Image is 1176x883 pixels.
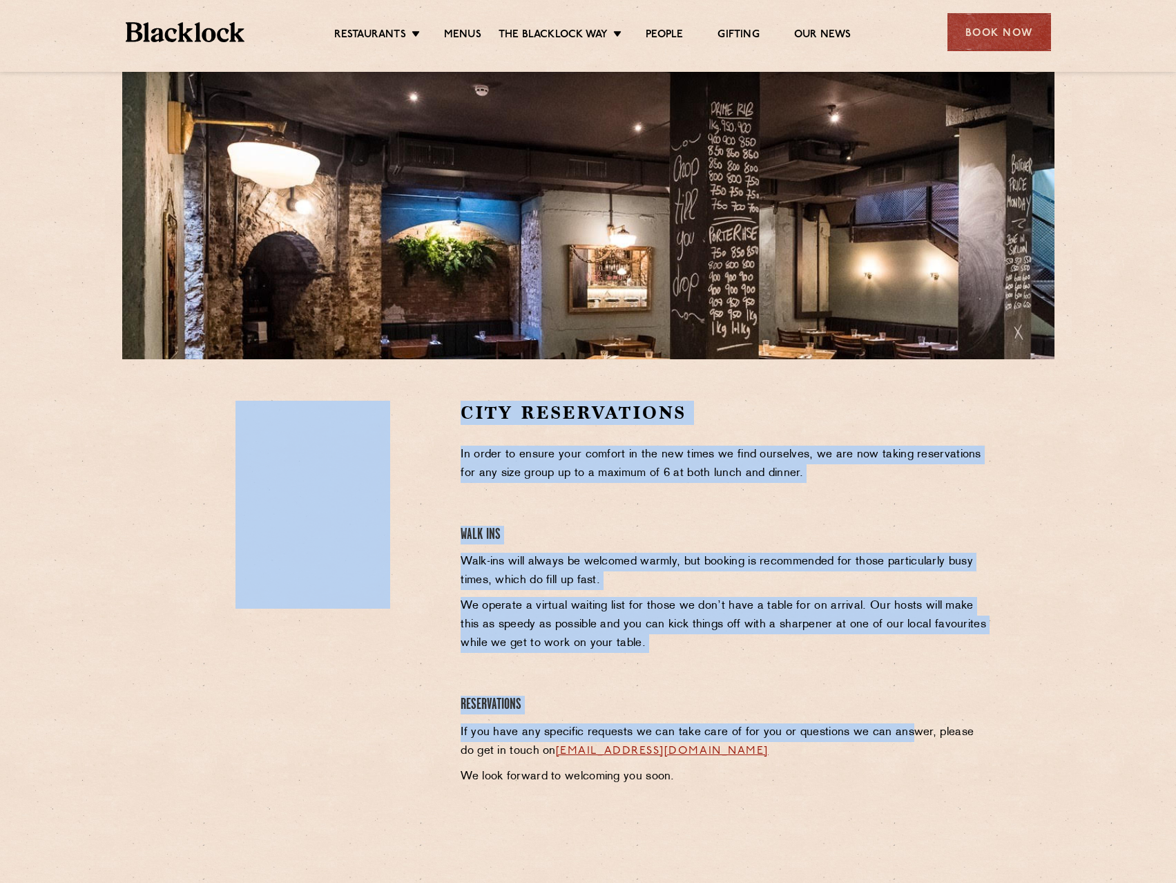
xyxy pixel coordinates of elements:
a: Restaurants [334,28,406,44]
p: We look forward to welcoming you soon. [461,768,990,786]
p: If you have any specific requests we can take care of for you or questions we can answer, please ... [461,723,990,761]
a: Our News [794,28,851,44]
p: We operate a virtual waiting list for those we don’t have a table for on arrival. Our hosts will ... [461,597,990,653]
a: Menus [444,28,481,44]
h4: Walk Ins [461,526,990,544]
a: The Blacklock Way [499,28,608,44]
a: Gifting [717,28,759,44]
img: BL_Textured_Logo-footer-cropped.svg [126,22,245,42]
iframe: OpenTable make booking widget [235,401,390,609]
a: [EMAIL_ADDRESS][DOMAIN_NAME] [556,746,769,757]
h2: City Reservations [461,401,990,425]
p: Walk-ins will always be welcomed warmly, but booking is recommended for those particularly busy t... [461,553,990,590]
p: In order to ensure your comfort in the new times we find ourselves, we are now taking reservation... [461,446,990,483]
a: People [646,28,683,44]
h4: Reservations [461,696,990,714]
div: Book Now [947,13,1051,51]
